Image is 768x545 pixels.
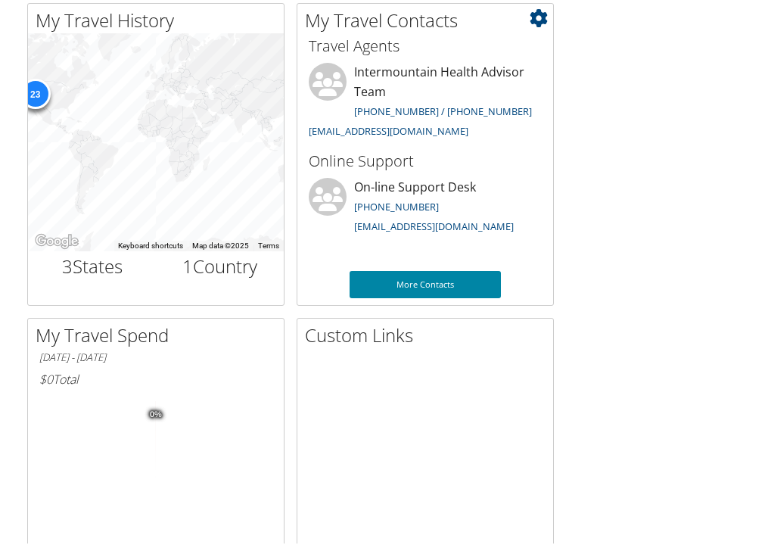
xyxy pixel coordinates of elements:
[192,239,249,248] span: Map data ©2025
[36,5,284,31] h2: My Travel History
[305,320,553,346] h2: Custom Links
[354,102,532,116] a: [PHONE_NUMBER] / [PHONE_NUMBER]
[350,269,501,296] a: More Contacts
[354,198,439,211] a: [PHONE_NUMBER]
[39,348,272,363] h6: [DATE] - [DATE]
[39,251,145,277] h2: States
[150,408,162,417] tspan: 0%
[32,229,82,249] a: Open this area in Google Maps (opens a new window)
[354,217,514,231] a: [EMAIL_ADDRESS][DOMAIN_NAME]
[118,238,183,249] button: Keyboard shortcuts
[32,229,82,249] img: Google
[167,251,272,277] h2: Country
[39,369,53,385] span: $0
[39,369,272,385] h6: Total
[301,61,549,142] li: Intermountain Health Advisor Team
[309,33,542,54] h3: Travel Agents
[36,320,284,346] h2: My Travel Spend
[182,251,193,276] span: 1
[20,76,51,107] div: 23
[62,251,73,276] span: 3
[309,148,542,170] h3: Online Support
[301,176,549,238] li: On-line Support Desk
[258,239,279,248] a: Terms (opens in new tab)
[305,5,553,31] h2: My Travel Contacts
[309,122,468,135] a: [EMAIL_ADDRESS][DOMAIN_NAME]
